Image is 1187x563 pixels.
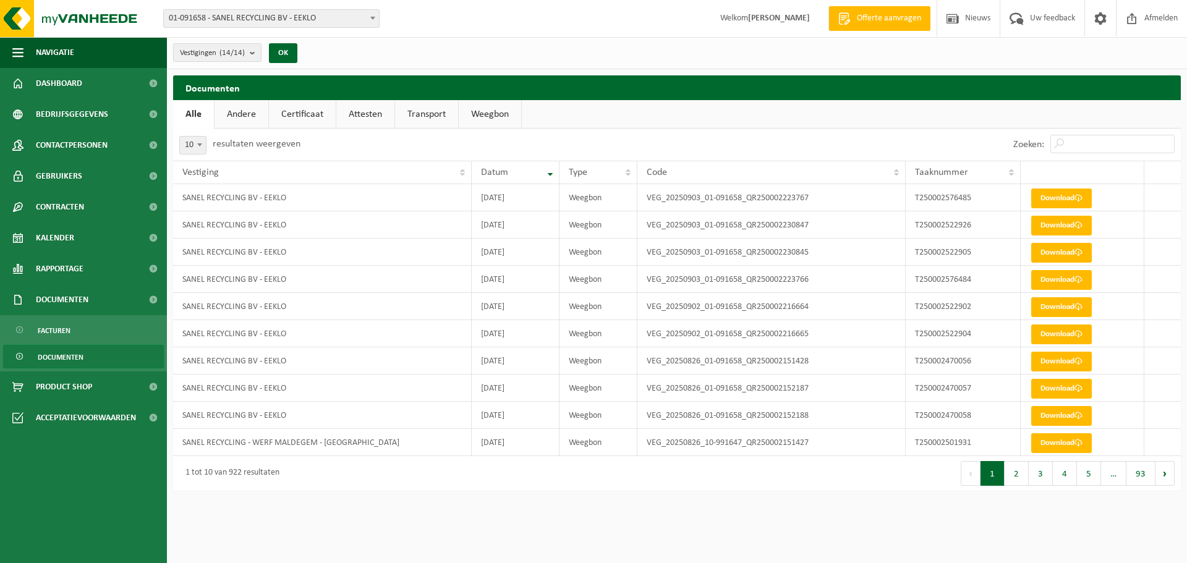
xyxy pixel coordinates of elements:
[173,347,472,375] td: SANEL RECYCLING BV - EEKLO
[173,239,472,266] td: SANEL RECYCLING BV - EEKLO
[182,167,219,177] span: Vestiging
[173,184,472,211] td: SANEL RECYCLING BV - EEKLO
[1031,297,1092,317] a: Download
[173,75,1181,99] h2: Documenten
[559,293,637,320] td: Weegbon
[637,375,906,402] td: VEG_20250826_01-091658_QR250002152187
[637,211,906,239] td: VEG_20250903_01-091658_QR250002230847
[1013,140,1044,150] label: Zoeken:
[1031,216,1092,235] a: Download
[647,167,667,177] span: Code
[38,345,83,369] span: Documenten
[38,319,70,342] span: Facturen
[472,211,559,239] td: [DATE]
[36,99,108,130] span: Bedrijfsgegevens
[906,429,1020,456] td: T250002501931
[915,167,968,177] span: Taaknummer
[559,402,637,429] td: Weegbon
[559,429,637,456] td: Weegbon
[748,14,810,23] strong: [PERSON_NAME]
[180,137,206,154] span: 10
[3,345,164,368] a: Documenten
[3,318,164,342] a: Facturen
[637,429,906,456] td: VEG_20250826_10-991647_QR250002151427
[637,239,906,266] td: VEG_20250903_01-091658_QR250002230845
[906,293,1020,320] td: T250002522902
[559,347,637,375] td: Weegbon
[472,347,559,375] td: [DATE]
[173,211,472,239] td: SANEL RECYCLING BV - EEKLO
[637,320,906,347] td: VEG_20250902_01-091658_QR250002216665
[906,184,1020,211] td: T250002576485
[559,375,637,402] td: Weegbon
[1077,461,1101,486] button: 5
[173,100,214,129] a: Alle
[36,402,136,433] span: Acceptatievoorwaarden
[961,461,981,486] button: Previous
[36,222,74,253] span: Kalender
[163,9,380,28] span: 01-091658 - SANEL RECYCLING BV - EEKLO
[906,375,1020,402] td: T250002470057
[854,12,924,25] span: Offerte aanvragen
[173,320,472,347] td: SANEL RECYCLING BV - EEKLO
[906,239,1020,266] td: T250002522905
[637,347,906,375] td: VEG_20250826_01-091658_QR250002151428
[36,371,92,402] span: Product Shop
[637,402,906,429] td: VEG_20250826_01-091658_QR250002152188
[36,130,108,161] span: Contactpersonen
[1031,270,1092,290] a: Download
[906,266,1020,293] td: T250002576484
[215,100,268,129] a: Andere
[1029,461,1053,486] button: 3
[1031,243,1092,263] a: Download
[472,320,559,347] td: [DATE]
[1005,461,1029,486] button: 2
[637,293,906,320] td: VEG_20250902_01-091658_QR250002216664
[36,253,83,284] span: Rapportage
[906,211,1020,239] td: T250002522926
[173,293,472,320] td: SANEL RECYCLING BV - EEKLO
[173,402,472,429] td: SANEL RECYCLING BV - EEKLO
[173,375,472,402] td: SANEL RECYCLING BV - EEKLO
[906,347,1020,375] td: T250002470056
[1101,461,1126,486] span: …
[637,184,906,211] td: VEG_20250903_01-091658_QR250002223767
[36,37,74,68] span: Navigatie
[173,266,472,293] td: SANEL RECYCLING BV - EEKLO
[164,10,379,27] span: 01-091658 - SANEL RECYCLING BV - EEKLO
[395,100,458,129] a: Transport
[1031,352,1092,371] a: Download
[1053,461,1077,486] button: 4
[36,192,84,222] span: Contracten
[472,375,559,402] td: [DATE]
[559,266,637,293] td: Weegbon
[481,167,508,177] span: Datum
[569,167,587,177] span: Type
[180,44,245,62] span: Vestigingen
[1031,433,1092,453] a: Download
[559,184,637,211] td: Weegbon
[213,139,300,149] label: resultaten weergeven
[269,100,336,129] a: Certificaat
[1031,406,1092,426] a: Download
[179,136,206,155] span: 10
[1155,461,1175,486] button: Next
[336,100,394,129] a: Attesten
[637,266,906,293] td: VEG_20250903_01-091658_QR250002223766
[559,211,637,239] td: Weegbon
[472,266,559,293] td: [DATE]
[36,161,82,192] span: Gebruikers
[981,461,1005,486] button: 1
[219,49,245,57] count: (14/14)
[36,68,82,99] span: Dashboard
[472,293,559,320] td: [DATE]
[828,6,930,31] a: Offerte aanvragen
[173,43,262,62] button: Vestigingen(14/14)
[472,429,559,456] td: [DATE]
[1031,324,1092,344] a: Download
[906,320,1020,347] td: T250002522904
[179,462,279,485] div: 1 tot 10 van 922 resultaten
[559,239,637,266] td: Weegbon
[906,402,1020,429] td: T250002470058
[459,100,521,129] a: Weegbon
